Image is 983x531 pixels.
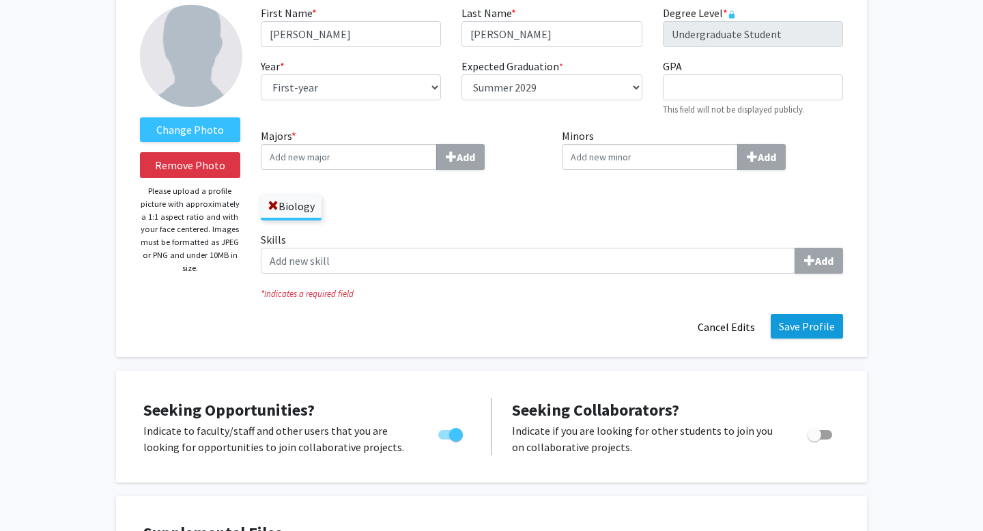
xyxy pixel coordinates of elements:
[562,144,738,170] input: MinorsAdd
[815,254,834,268] b: Add
[802,422,840,443] div: Toggle
[728,10,736,18] svg: This information is provided and automatically updated by Brandeis University and is not editable...
[771,314,843,339] button: Save Profile
[758,150,776,164] b: Add
[261,231,843,274] label: Skills
[461,5,516,21] label: Last Name
[261,144,437,170] input: Majors*Add
[663,104,805,115] small: This field will not be displayed publicly.
[457,150,475,164] b: Add
[795,248,843,274] button: Skills
[143,399,315,420] span: Seeking Opportunities?
[140,5,242,107] img: Profile Picture
[433,422,470,443] div: Toggle
[461,58,563,74] label: Expected Graduation
[261,58,285,74] label: Year
[140,152,240,178] button: Remove Photo
[512,422,782,455] p: Indicate if you are looking for other students to join you on collaborative projects.
[261,5,317,21] label: First Name
[512,399,679,420] span: Seeking Collaborators?
[140,185,240,274] p: Please upload a profile picture with approximately a 1:1 aspect ratio and with your face centered...
[663,58,682,74] label: GPA
[10,470,58,521] iframe: Chat
[562,128,843,170] label: Minors
[737,144,786,170] button: Minors
[689,314,764,340] button: Cancel Edits
[261,195,322,218] label: Biology
[436,144,485,170] button: Majors*
[143,422,412,455] p: Indicate to faculty/staff and other users that you are looking for opportunities to join collabor...
[261,287,843,300] i: Indicates a required field
[261,128,542,170] label: Majors
[261,248,795,274] input: SkillsAdd
[663,5,736,21] label: Degree Level
[140,117,240,142] label: ChangeProfile Picture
